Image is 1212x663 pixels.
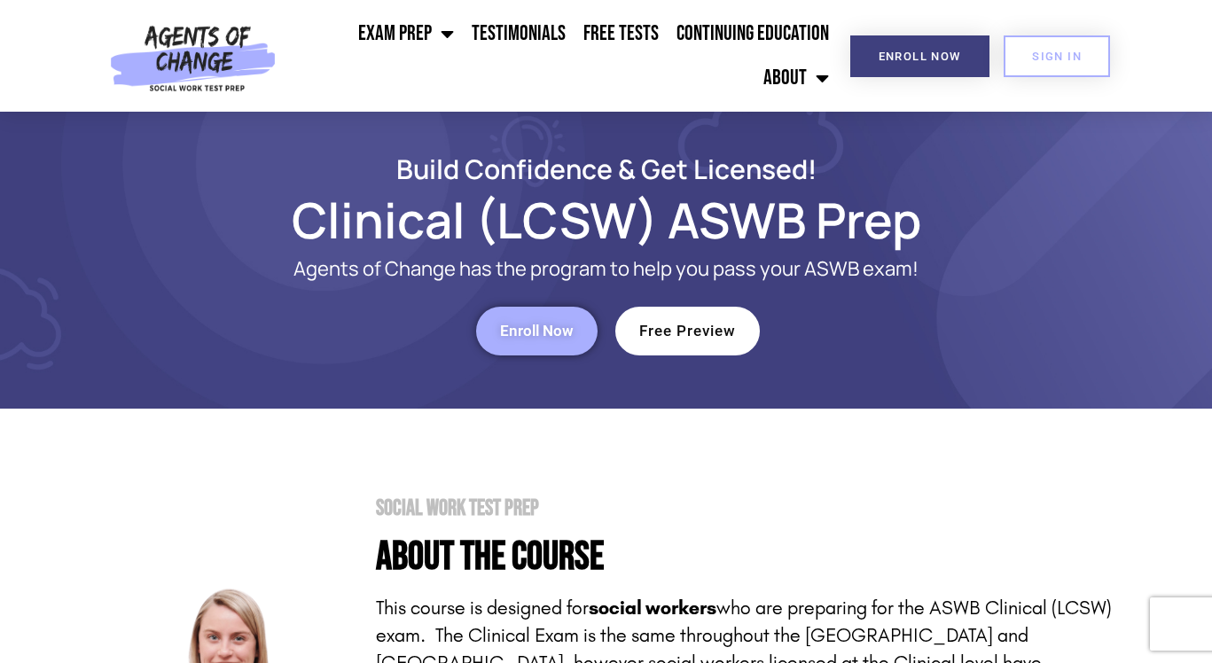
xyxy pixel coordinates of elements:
[615,307,760,355] a: Free Preview
[101,199,1112,240] h1: Clinical (LCSW) ASWB Prep
[1032,51,1082,62] span: SIGN IN
[755,56,838,100] a: About
[284,12,838,100] nav: Menu
[463,12,575,56] a: Testimonials
[376,537,1112,577] h4: About the Course
[850,35,989,77] a: Enroll Now
[879,51,961,62] span: Enroll Now
[500,324,574,339] span: Enroll Now
[639,324,736,339] span: Free Preview
[589,597,716,620] strong: social workers
[172,258,1041,280] p: Agents of Change has the program to help you pass your ASWB exam!
[376,497,1112,519] h2: Social Work Test Prep
[476,307,598,355] a: Enroll Now
[349,12,463,56] a: Exam Prep
[575,12,668,56] a: Free Tests
[1004,35,1110,77] a: SIGN IN
[668,12,838,56] a: Continuing Education
[101,156,1112,182] h2: Build Confidence & Get Licensed!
